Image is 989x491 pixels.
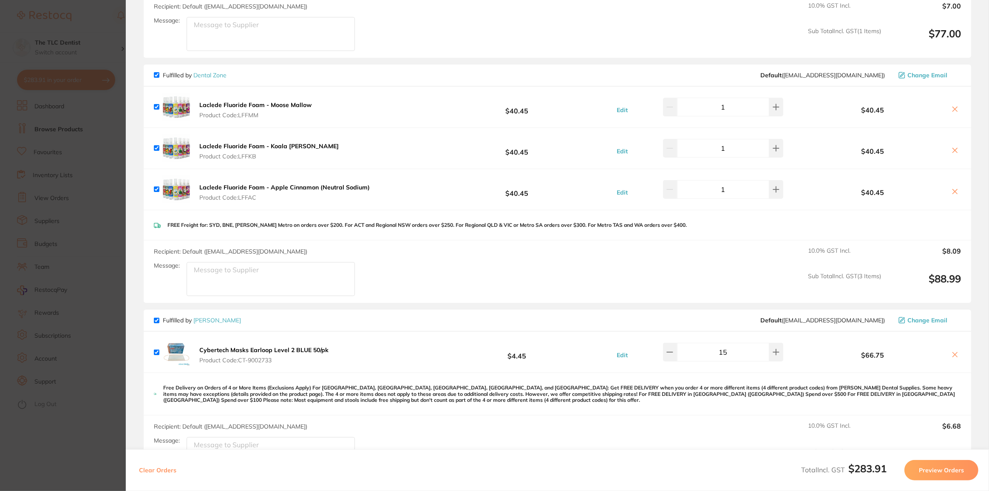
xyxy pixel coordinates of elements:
span: 10.0 % GST Incl. [808,422,881,441]
button: Change Email [896,71,961,79]
b: Default [760,316,782,324]
span: save@adamdental.com.au [760,317,885,324]
span: Change Email [907,317,947,324]
output: $77.00 [888,28,961,51]
b: Default [760,71,782,79]
span: Product Code: LFFAC [199,194,370,201]
span: Change Email [907,72,947,79]
output: $88.99 [888,273,961,296]
img: bW8wZjBpMg [163,176,190,203]
span: Recipient: Default ( [EMAIL_ADDRESS][DOMAIN_NAME] ) [154,3,307,10]
span: hello@dentalzone.com.au [760,72,885,79]
span: Sub Total Incl. GST ( 3 Items) [808,273,881,296]
button: Laclede Fluoride Foam - Moose Mallow Product Code:LFFMM [197,101,314,119]
button: Laclede Fluoride Foam - Koala [PERSON_NAME] Product Code:LFFKB [197,142,341,160]
button: Edit [614,106,630,114]
label: Message: [154,262,180,269]
span: 10.0 % GST Incl. [808,2,881,21]
b: $40.45 [799,189,946,196]
output: $8.09 [888,247,961,266]
span: Recipient: Default ( [EMAIL_ADDRESS][DOMAIN_NAME] ) [154,248,307,255]
img: dGVjanU3cQ [163,339,190,366]
a: Dental Zone [193,71,227,79]
label: Message: [154,17,180,24]
img: eTh4ZWU0Nw [163,93,190,121]
output: $6.68 [888,422,961,441]
button: Change Email [896,316,961,324]
a: [PERSON_NAME] [193,316,241,324]
b: $40.45 [436,99,598,115]
button: Laclede Fluoride Foam - Apple Cinnamon (Neutral Sodium) Product Code:LFFAC [197,183,372,201]
b: $40.45 [436,140,598,156]
span: Sub Total Incl. GST ( 1 Items) [808,448,881,471]
button: Clear Orders [136,460,179,480]
span: Product Code: LFFMM [199,112,312,119]
output: $7.00 [888,2,961,21]
b: Laclede Fluoride Foam - Apple Cinnamon (Neutral Sodium) [199,183,370,191]
label: Message: [154,437,180,444]
b: Cybertech Masks Earloop Level 2 BLUE 50/pk [199,346,329,354]
button: Cybertech Masks Earloop Level 2 BLUE 50/pk Product Code:CT-9002733 [197,346,331,364]
span: Total Incl. GST [801,466,887,474]
p: Fulfilled by [163,317,241,324]
b: $40.45 [799,147,946,155]
p: Fulfilled by [163,72,227,79]
span: Product Code: LFFKB [199,153,339,160]
output: $73.43 [888,448,961,471]
b: $66.75 [799,351,946,359]
span: Product Code: CT-9002733 [199,357,329,364]
b: $283.91 [848,462,887,475]
b: Laclede Fluoride Foam - Moose Mallow [199,101,312,109]
button: Preview Orders [904,460,978,480]
span: Recipient: Default ( [EMAIL_ADDRESS][DOMAIN_NAME] ) [154,423,307,430]
button: Edit [614,351,630,359]
b: $4.45 [436,344,598,360]
button: Edit [614,189,630,196]
span: Sub Total Incl. GST ( 1 Items) [808,28,881,51]
b: $40.45 [436,181,598,197]
span: 10.0 % GST Incl. [808,247,881,266]
p: Free Delivery on Orders of 4 or More Items (Exclusions Apply) For [GEOGRAPHIC_DATA], [GEOGRAPHIC_... [163,385,961,403]
p: FREE Freight for: SYD, BNE, [PERSON_NAME] Metro on orders over $200. For ACT and Regional NSW ord... [167,222,687,228]
b: $40.45 [799,106,946,114]
button: Edit [614,147,630,155]
img: amw0MGg4Zw [163,135,190,162]
b: Laclede Fluoride Foam - Koala [PERSON_NAME] [199,142,339,150]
